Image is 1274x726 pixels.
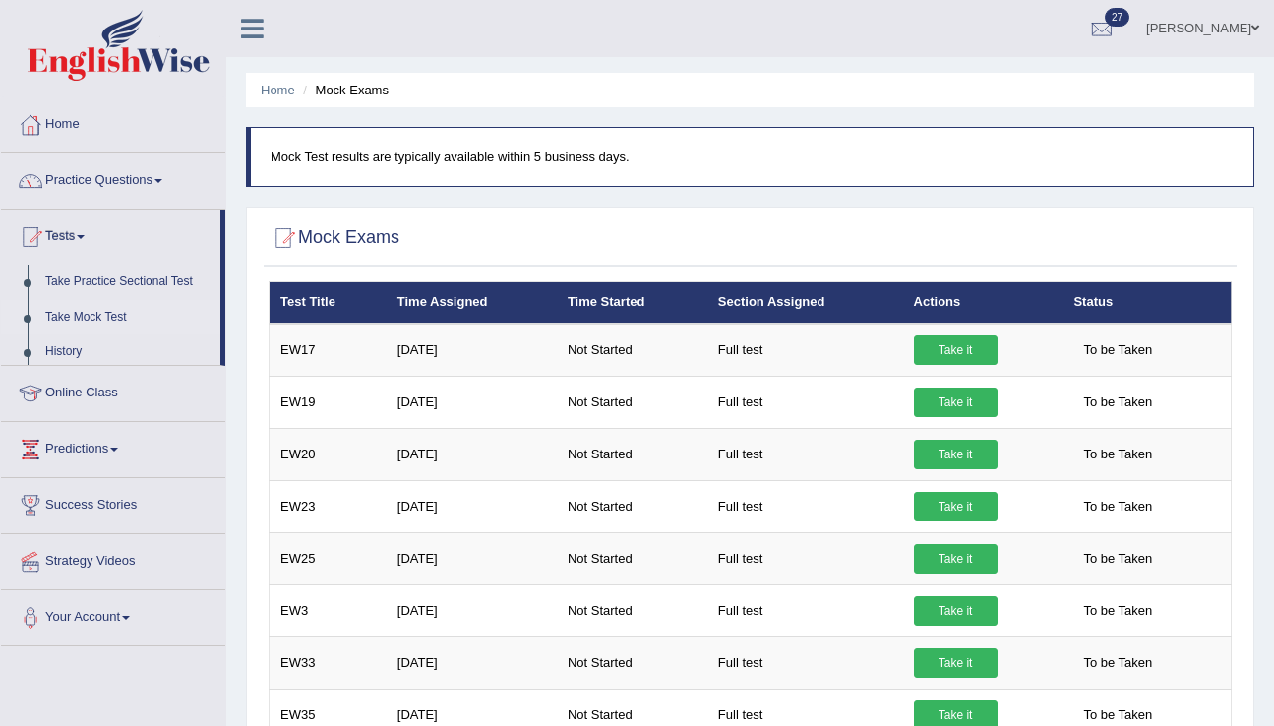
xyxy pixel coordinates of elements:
td: Not Started [557,636,707,689]
a: Predictions [1,422,225,471]
span: 27 [1105,8,1129,27]
h2: Mock Exams [269,223,399,253]
span: To be Taken [1073,335,1162,365]
th: Section Assigned [707,282,903,324]
a: Take it [914,440,998,469]
td: EW19 [270,376,387,428]
td: Not Started [557,480,707,532]
td: EW20 [270,428,387,480]
td: Full test [707,428,903,480]
a: Take it [914,388,998,417]
span: To be Taken [1073,440,1162,469]
a: Practice Questions [1,153,225,203]
th: Time Started [557,282,707,324]
td: Full test [707,480,903,532]
td: Not Started [557,584,707,636]
span: To be Taken [1073,388,1162,417]
a: Home [1,97,225,147]
span: To be Taken [1073,596,1162,626]
li: Mock Exams [298,81,389,99]
a: Take Practice Sectional Test [36,265,220,300]
td: [DATE] [387,376,557,428]
td: [DATE] [387,324,557,377]
a: History [36,334,220,370]
th: Test Title [270,282,387,324]
a: Online Class [1,366,225,415]
td: Full test [707,584,903,636]
th: Actions [903,282,1063,324]
a: Your Account [1,590,225,639]
td: Not Started [557,376,707,428]
span: To be Taken [1073,544,1162,574]
td: EW25 [270,532,387,584]
a: Tests [1,210,220,259]
th: Time Assigned [387,282,557,324]
td: EW23 [270,480,387,532]
a: Take it [914,335,998,365]
td: Not Started [557,324,707,377]
td: Full test [707,636,903,689]
td: [DATE] [387,532,557,584]
td: Not Started [557,428,707,480]
td: Full test [707,532,903,584]
a: Take Mock Test [36,300,220,335]
p: Mock Test results are typically available within 5 business days. [271,148,1234,166]
a: Take it [914,648,998,678]
td: Not Started [557,532,707,584]
td: Full test [707,324,903,377]
a: Success Stories [1,478,225,527]
a: Take it [914,492,998,521]
td: EW33 [270,636,387,689]
td: [DATE] [387,428,557,480]
td: EW17 [270,324,387,377]
a: Take it [914,544,998,574]
td: [DATE] [387,480,557,532]
a: Take it [914,596,998,626]
td: [DATE] [387,636,557,689]
td: EW3 [270,584,387,636]
td: [DATE] [387,584,557,636]
a: Strategy Videos [1,534,225,583]
th: Status [1062,282,1231,324]
span: To be Taken [1073,492,1162,521]
td: Full test [707,376,903,428]
a: Home [261,83,295,97]
span: To be Taken [1073,648,1162,678]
